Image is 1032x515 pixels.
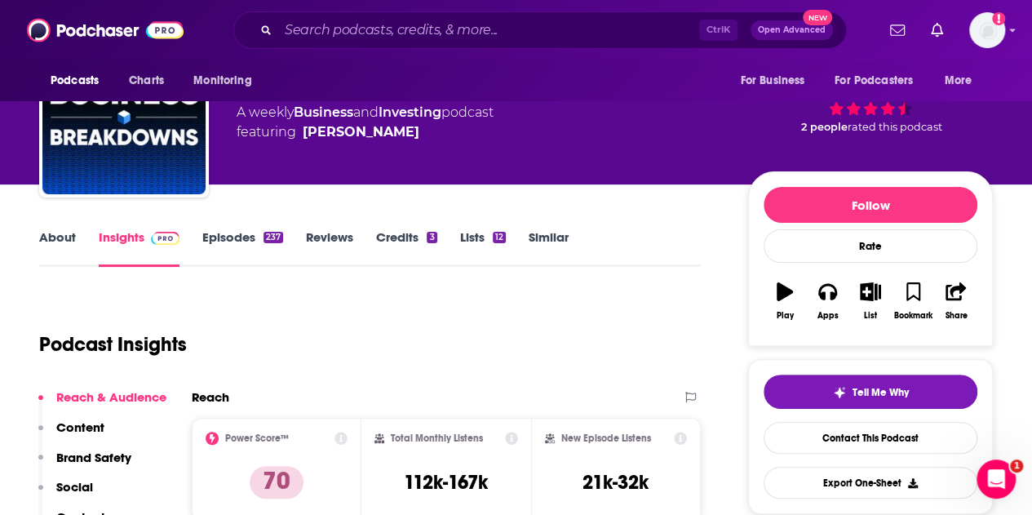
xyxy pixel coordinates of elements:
span: Charts [129,69,164,92]
button: Follow [764,187,977,223]
input: Search podcasts, credits, & more... [278,17,699,43]
iframe: Intercom live chat [977,460,1016,499]
button: List [849,272,892,331]
button: Bookmark [892,272,934,331]
button: open menu [729,65,825,96]
div: 237 [264,232,283,243]
button: Share [935,272,977,331]
p: Reach & Audience [56,389,166,405]
svg: Add a profile image [992,12,1005,25]
span: Monitoring [193,69,251,92]
h3: 21k-32k [582,470,649,495]
button: tell me why sparkleTell Me Why [764,375,977,409]
span: Logged in as rpearson [969,12,1005,48]
a: InsightsPodchaser Pro [99,229,179,267]
a: Jesse Pujji [303,122,419,142]
a: Business [294,104,353,120]
h3: 112k-167k [404,470,488,495]
span: For Business [740,69,804,92]
div: Play [777,311,794,321]
button: Open AdvancedNew [751,20,833,40]
button: open menu [933,65,993,96]
img: Business Breakdowns [42,31,206,194]
button: Play [764,272,806,331]
button: open menu [824,65,937,96]
img: Podchaser - Follow, Share and Rate Podcasts [27,15,184,46]
a: Charts [118,65,174,96]
button: open menu [182,65,272,96]
span: rated this podcast [848,121,942,133]
h2: Reach [192,389,229,405]
a: Contact This Podcast [764,422,977,454]
button: Brand Safety [38,450,131,480]
div: Search podcasts, credits, & more... [233,11,847,49]
p: Brand Safety [56,450,131,465]
a: Episodes237 [202,229,283,267]
div: 3 [427,232,436,243]
a: Reviews [306,229,353,267]
div: Share [945,311,967,321]
span: 1 [1010,460,1023,473]
button: Reach & Audience [38,389,166,420]
h2: Power Score™ [225,433,289,444]
span: Podcasts [51,69,99,92]
span: featuring [237,122,494,142]
span: 2 people [801,121,848,133]
p: Social [56,479,93,495]
button: Social [38,479,93,509]
a: About [39,229,76,267]
img: tell me why sparkle [833,386,846,399]
a: Credits3 [376,229,436,267]
h2: New Episode Listens [561,433,651,444]
a: Lists12 [460,229,506,267]
p: 70 [250,466,303,499]
div: Apps [817,311,839,321]
img: User Profile [969,12,1005,48]
h1: Podcast Insights [39,332,187,357]
button: Show profile menu [969,12,1005,48]
span: New [803,10,832,25]
a: Similar [529,229,569,267]
img: Podchaser Pro [151,232,179,245]
span: Ctrl K [699,20,737,41]
span: and [353,104,379,120]
div: 12 [493,232,506,243]
span: More [945,69,972,92]
p: Content [56,420,104,435]
div: List [864,311,877,321]
a: Show notifications dropdown [884,16,911,44]
span: For Podcasters [835,69,913,92]
span: Open Advanced [758,26,826,34]
button: open menu [39,65,120,96]
div: A weekly podcast [237,103,494,142]
h2: Total Monthly Listens [391,433,483,444]
button: Apps [806,272,848,331]
a: Investing [379,104,441,120]
div: Rate [764,229,977,263]
div: Bookmark [894,311,932,321]
span: Tell Me Why [853,386,909,399]
a: Show notifications dropdown [924,16,950,44]
button: Export One-Sheet [764,467,977,499]
button: Content [38,420,104,450]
